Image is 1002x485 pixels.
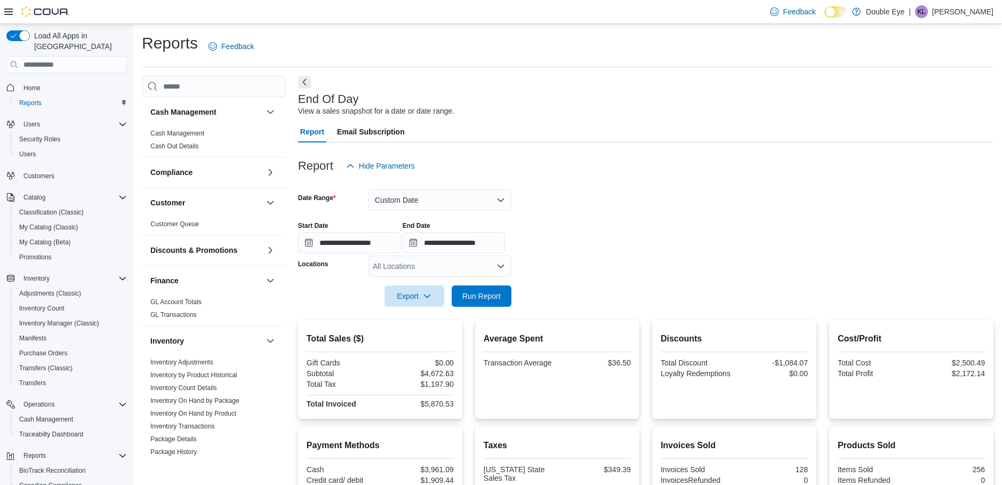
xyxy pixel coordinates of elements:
[150,410,236,417] a: Inventory On Hand by Product
[150,396,239,405] span: Inventory On Hand by Package
[19,398,59,411] button: Operations
[11,205,131,220] button: Classification (Classic)
[913,369,985,378] div: $2,172.14
[19,118,44,131] button: Users
[11,316,131,331] button: Inventory Manager (Classic)
[915,5,928,18] div: Kevin Lopez
[2,448,131,463] button: Reports
[150,397,239,404] a: Inventory On Hand by Package
[15,206,88,219] a: Classification (Classic)
[382,369,454,378] div: $4,672.63
[19,304,65,313] span: Inventory Count
[661,476,732,484] div: InvoicesRefunded
[19,208,84,217] span: Classification (Classic)
[19,81,127,94] span: Home
[15,332,127,345] span: Manifests
[19,430,83,439] span: Traceabilty Dashboard
[838,439,985,452] h2: Products Sold
[307,439,454,452] h2: Payment Methods
[838,476,909,484] div: Items Refunded
[150,142,199,150] a: Cash Out Details
[19,150,36,158] span: Users
[382,359,454,367] div: $0.00
[2,190,131,205] button: Catalog
[19,191,50,204] button: Catalog
[15,332,51,345] a: Manifests
[150,167,193,178] h3: Compliance
[913,359,985,367] div: $2,500.49
[298,194,336,202] label: Date Range
[19,466,86,475] span: BioTrack Reconciliation
[19,449,127,462] span: Reports
[150,422,215,431] span: Inventory Transactions
[909,5,911,18] p: |
[15,148,127,161] span: Users
[913,465,985,474] div: 256
[21,6,69,17] img: Cova
[19,272,54,285] button: Inventory
[298,106,454,117] div: View a sales snapshot for a date or date range.
[11,132,131,147] button: Security Roles
[661,359,732,367] div: Total Discount
[19,223,78,232] span: My Catalog (Classic)
[11,235,131,250] button: My Catalog (Beta)
[142,218,285,235] div: Customer
[559,359,631,367] div: $36.50
[368,189,511,211] button: Custom Date
[337,121,405,142] span: Email Subscription
[150,460,206,469] span: Product Expirations
[484,439,631,452] h2: Taxes
[11,286,131,301] button: Adjustments (Classic)
[19,349,68,357] span: Purchase Orders
[15,97,46,109] a: Reports
[300,121,324,142] span: Report
[838,465,909,474] div: Items Sold
[11,361,131,376] button: Transfers (Classic)
[19,135,60,144] span: Security Roles
[783,6,815,17] span: Feedback
[382,465,454,474] div: $3,961.09
[19,449,50,462] button: Reports
[559,465,631,474] div: $349.39
[19,334,46,343] span: Manifests
[19,289,81,298] span: Adjustments (Classic)
[23,451,46,460] span: Reports
[15,347,127,360] span: Purchase Orders
[150,130,204,137] a: Cash Management
[298,93,359,106] h3: End Of Day
[15,302,127,315] span: Inventory Count
[866,5,904,18] p: Double Eye
[661,369,732,378] div: Loyalty Redemptions
[484,359,555,367] div: Transaction Average
[15,413,77,426] a: Cash Management
[15,287,127,300] span: Adjustments (Classic)
[11,147,131,162] button: Users
[15,251,56,264] a: Promotions
[15,413,127,426] span: Cash Management
[150,107,217,117] h3: Cash Management
[484,465,555,482] div: [US_STATE] State Sales Tax
[204,36,258,57] a: Feedback
[15,362,77,375] a: Transfers (Classic)
[403,232,505,253] input: Press the down key to open a popover containing a calendar.
[298,260,328,268] label: Locations
[452,285,511,307] button: Run Report
[298,232,400,253] input: Press the down key to open a popover containing a calendar.
[359,161,415,171] span: Hide Parameters
[913,476,985,484] div: 0
[932,5,993,18] p: [PERSON_NAME]
[150,220,199,228] span: Customer Queue
[11,412,131,427] button: Cash Management
[142,127,285,157] div: Cash Management
[15,377,50,389] a: Transfers
[23,193,45,202] span: Catalog
[11,331,131,346] button: Manifests
[15,221,83,234] a: My Catalog (Classic)
[384,285,444,307] button: Export
[307,465,378,474] div: Cash
[150,359,213,366] a: Inventory Adjustments
[736,465,808,474] div: 128
[19,82,45,94] a: Home
[15,464,127,477] span: BioTrack Reconciliation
